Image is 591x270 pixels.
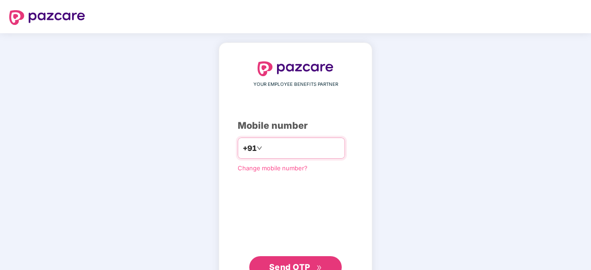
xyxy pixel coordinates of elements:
img: logo [258,61,333,76]
span: down [257,145,262,151]
a: Change mobile number? [238,164,308,172]
img: logo [9,10,85,25]
span: YOUR EMPLOYEE BENEFITS PARTNER [253,81,338,88]
span: +91 [243,143,257,154]
div: Mobile number [238,119,353,133]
